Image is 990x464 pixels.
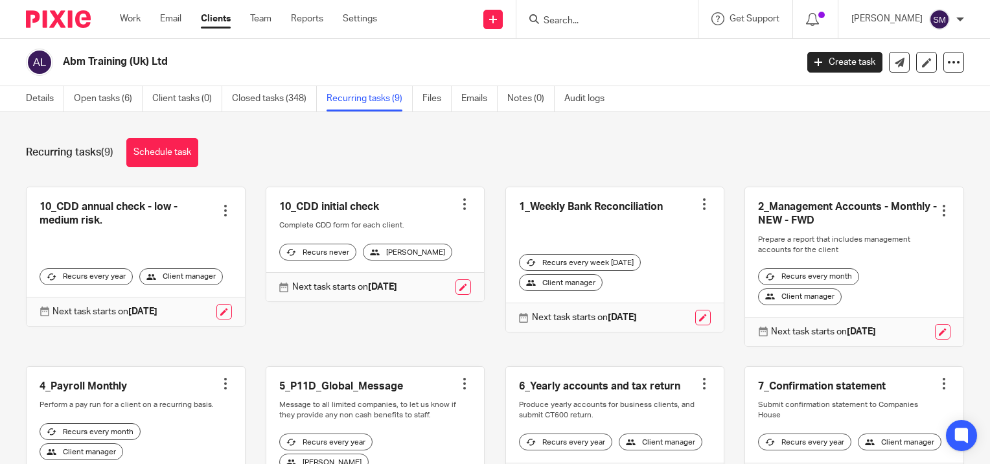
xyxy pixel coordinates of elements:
[519,274,603,291] div: Client manager
[52,305,157,318] p: Next task starts on
[343,12,377,25] a: Settings
[519,434,612,450] div: Recurs every year
[608,313,637,322] strong: [DATE]
[327,86,413,111] a: Recurring tasks (9)
[63,55,643,69] h2: Abm Training (Uk) Ltd
[74,86,143,111] a: Open tasks (6)
[292,281,397,294] p: Next task starts on
[461,86,498,111] a: Emails
[368,283,397,292] strong: [DATE]
[564,86,614,111] a: Audit logs
[101,147,113,157] span: (9)
[26,146,113,159] h1: Recurring tasks
[422,86,452,111] a: Files
[807,52,882,73] a: Create task
[40,443,123,460] div: Client manager
[542,16,659,27] input: Search
[40,423,141,440] div: Recurs every month
[201,12,231,25] a: Clients
[519,254,641,271] div: Recurs every week [DATE]
[40,268,133,285] div: Recurs every year
[126,138,198,167] a: Schedule task
[152,86,222,111] a: Client tasks (0)
[26,49,53,76] img: svg%3E
[139,268,223,285] div: Client manager
[279,244,356,261] div: Recurs never
[291,12,323,25] a: Reports
[758,434,851,450] div: Recurs every year
[758,268,859,285] div: Recurs every month
[771,325,876,338] p: Next task starts on
[507,86,555,111] a: Notes (0)
[858,434,941,450] div: Client manager
[847,327,876,336] strong: [DATE]
[250,12,271,25] a: Team
[929,9,950,30] img: svg%3E
[758,288,842,305] div: Client manager
[279,434,373,450] div: Recurs every year
[619,434,702,450] div: Client manager
[120,12,141,25] a: Work
[26,86,64,111] a: Details
[532,311,637,324] p: Next task starts on
[851,12,923,25] p: [PERSON_NAME]
[730,14,779,23] span: Get Support
[160,12,181,25] a: Email
[128,307,157,316] strong: [DATE]
[363,244,452,261] div: [PERSON_NAME]
[232,86,317,111] a: Closed tasks (348)
[26,10,91,28] img: Pixie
